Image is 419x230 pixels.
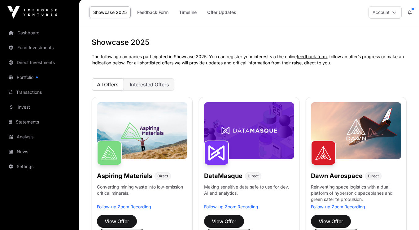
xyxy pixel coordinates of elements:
[5,145,74,158] a: News
[204,171,242,180] h1: DataMasque
[5,71,74,84] a: Portfolio
[5,160,74,173] a: Settings
[5,56,74,69] a: Direct Investments
[204,204,258,209] a: Follow-up Zoom Recording
[204,102,295,159] img: DataMasque-Banner.jpg
[5,100,74,114] a: Invest
[311,141,336,165] img: Dawn Aerospace
[5,41,74,54] a: Fund Investments
[105,218,129,225] span: View Offer
[97,184,187,204] p: Converting mining waste into low-emission critical minerals.
[388,200,419,230] iframe: Chat Widget
[157,174,168,179] span: Direct
[248,174,259,179] span: Direct
[92,54,407,66] p: The following companies participated in Showcase 2025. You can register your interest via the onl...
[97,102,187,159] img: Aspiring-Banner.jpg
[92,78,124,91] button: All Offers
[97,141,122,165] img: Aspiring Materials
[369,6,402,19] button: Account
[175,7,201,18] a: Timeline
[311,184,401,204] p: Reinventing space logistics with a dual platform of hypersonic spaceplanes and green satellite pr...
[203,7,240,18] a: Offer Updates
[5,26,74,40] a: Dashboard
[97,215,137,228] button: View Offer
[89,7,131,18] a: Showcase 2025
[311,102,401,159] img: Dawn-Banner.jpg
[368,174,379,179] span: Direct
[5,85,74,99] a: Transactions
[297,54,327,59] a: feedback form
[92,37,407,47] h1: Showcase 2025
[204,215,244,228] button: View Offer
[311,204,365,209] a: Follow-up Zoom Recording
[97,171,152,180] h1: Aspiring Materials
[212,218,236,225] span: View Offer
[97,81,119,88] span: All Offers
[130,81,169,88] span: Interested Offers
[124,78,174,91] button: Interested Offers
[7,6,57,19] img: Icehouse Ventures Logo
[204,184,295,204] p: Making sensitive data safe to use for dev, AI and analytics.
[5,115,74,129] a: Statements
[204,141,229,165] img: DataMasque
[133,7,172,18] a: Feedback Form
[5,130,74,144] a: Analysis
[311,215,351,228] button: View Offer
[319,218,343,225] span: View Offer
[311,171,363,180] h1: Dawn Aerospace
[97,204,151,209] a: Follow-up Zoom Recording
